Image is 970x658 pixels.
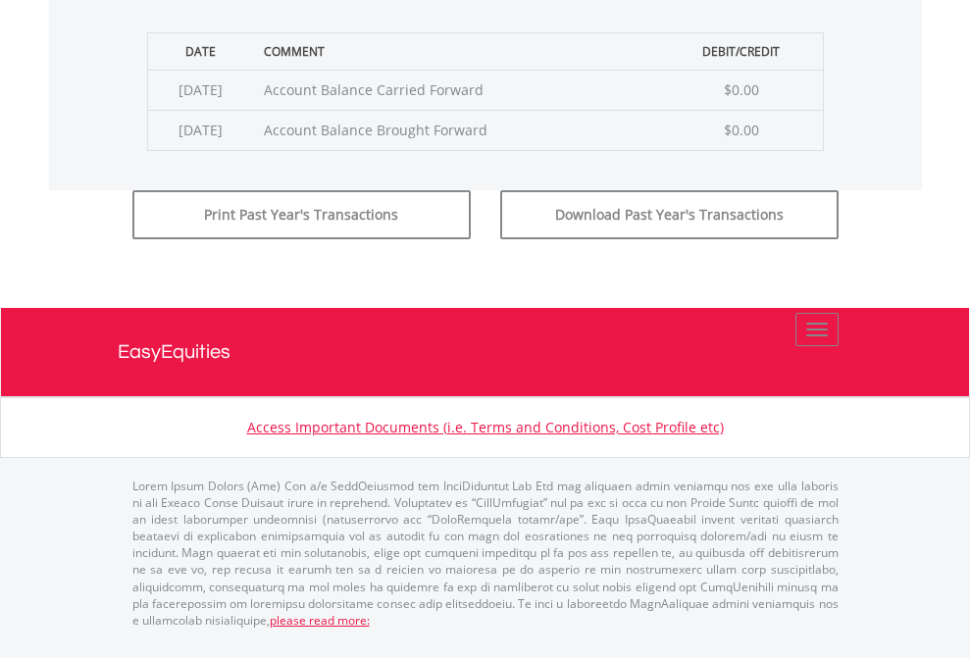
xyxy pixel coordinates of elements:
button: Print Past Year's Transactions [132,190,471,239]
th: Date [147,32,254,70]
th: Comment [254,32,660,70]
td: Account Balance Carried Forward [254,70,660,110]
a: Access Important Documents (i.e. Terms and Conditions, Cost Profile etc) [247,418,724,436]
span: $0.00 [724,121,759,139]
span: $0.00 [724,80,759,99]
td: [DATE] [147,110,254,150]
td: [DATE] [147,70,254,110]
th: Debit/Credit [660,32,823,70]
a: EasyEquities [118,308,853,396]
p: Lorem Ipsum Dolors (Ame) Con a/e SeddOeiusmod tem InciDiduntut Lab Etd mag aliquaen admin veniamq... [132,478,839,629]
td: Account Balance Brought Forward [254,110,660,150]
button: Download Past Year's Transactions [500,190,839,239]
a: please read more: [270,612,370,629]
